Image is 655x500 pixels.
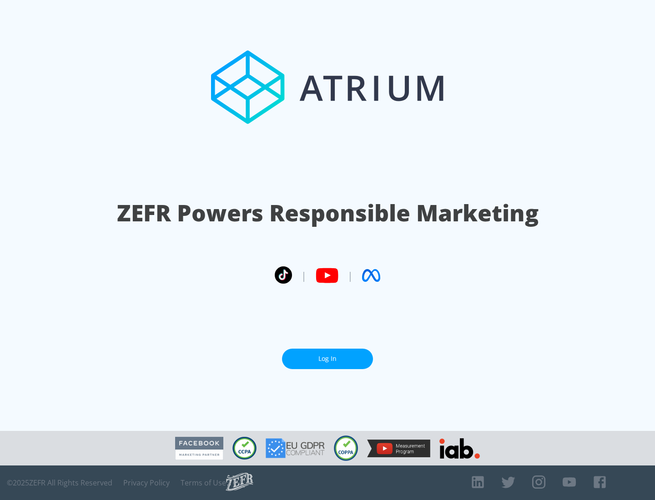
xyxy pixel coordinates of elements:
span: | [348,269,353,282]
h1: ZEFR Powers Responsible Marketing [117,197,539,229]
a: Privacy Policy [123,478,170,487]
img: GDPR Compliant [266,438,325,458]
img: CCPA Compliant [232,437,257,460]
img: COPPA Compliant [334,435,358,461]
a: Terms of Use [181,478,226,487]
a: Log In [282,349,373,369]
span: © 2025 ZEFR All Rights Reserved [7,478,112,487]
img: IAB [439,438,480,459]
span: | [301,269,307,282]
img: Facebook Marketing Partner [175,437,223,460]
img: YouTube Measurement Program [367,440,430,457]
